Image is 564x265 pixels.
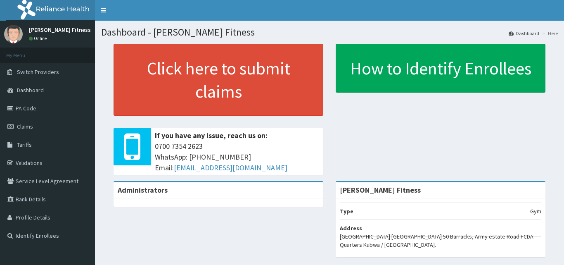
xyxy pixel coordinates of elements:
b: Address [340,224,362,232]
a: [EMAIL_ADDRESS][DOMAIN_NAME] [174,163,287,172]
span: 0700 7354 2623 WhatsApp: [PHONE_NUMBER] Email: [155,141,319,173]
p: [GEOGRAPHIC_DATA] [GEOGRAPHIC_DATA] 50 Barracks, Army estate Road FCDA Quarters Kubwa / [GEOGRAPH... [340,232,541,249]
span: Switch Providers [17,68,59,76]
span: Tariffs [17,141,32,148]
a: Online [29,36,49,41]
strong: [PERSON_NAME] Fitness [340,185,421,195]
p: [PERSON_NAME] Fitness [29,27,91,33]
li: Here [540,30,558,37]
h1: Dashboard - [PERSON_NAME] Fitness [101,27,558,38]
span: Dashboard [17,86,44,94]
a: Click here to submit claims [114,44,323,116]
span: Claims [17,123,33,130]
b: Administrators [118,185,168,195]
b: Type [340,208,353,215]
a: How to Identify Enrollees [336,44,545,93]
b: If you have any issue, reach us on: [155,131,268,140]
img: User Image [4,25,23,43]
a: Dashboard [509,30,539,37]
p: Gym [530,207,541,215]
